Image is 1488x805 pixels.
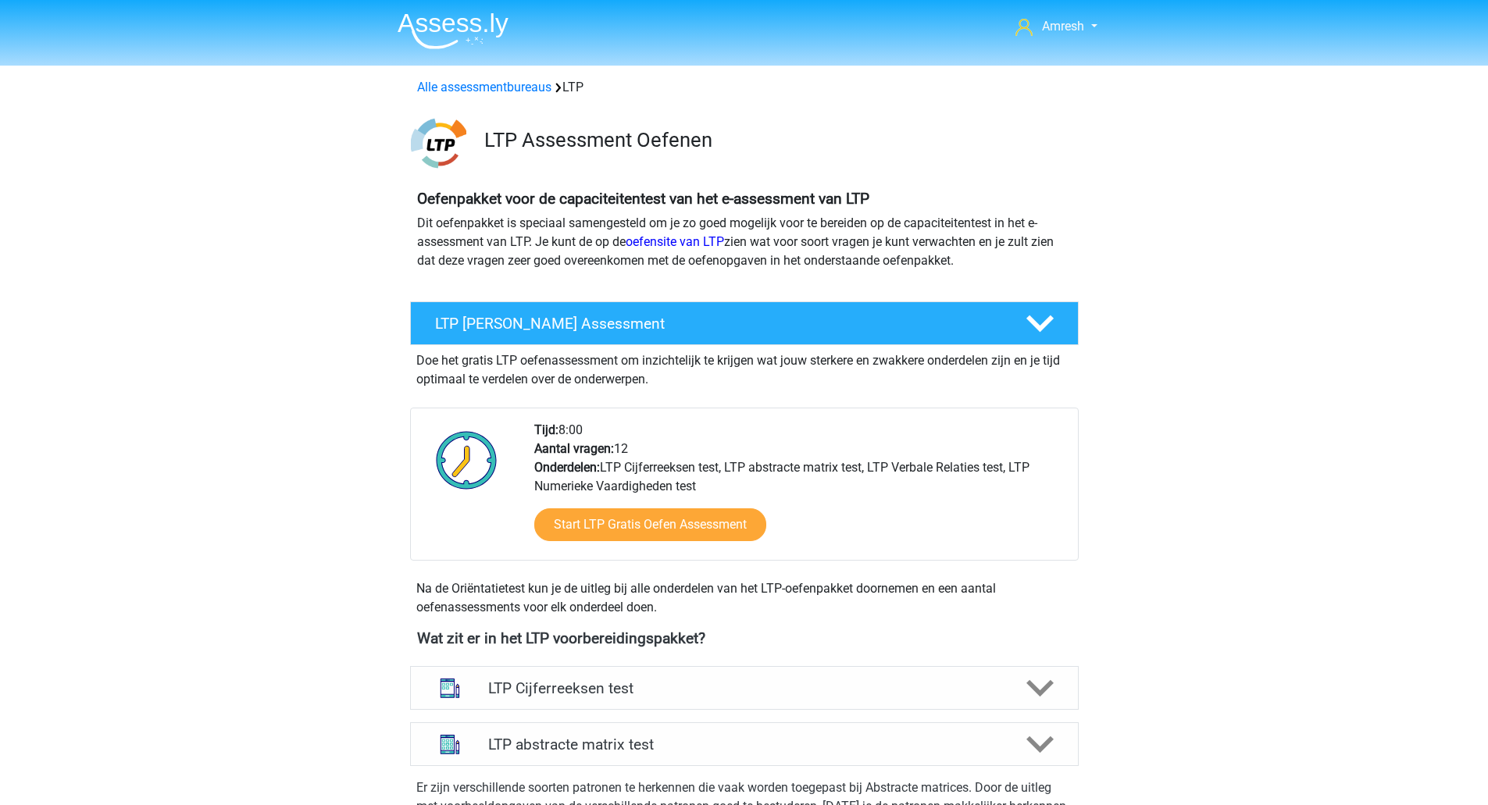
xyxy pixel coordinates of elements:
b: Tijd: [534,422,558,437]
h3: LTP Assessment Oefenen [484,128,1066,152]
b: Aantal vragen: [534,441,614,456]
div: Na de Oriëntatietest kun je de uitleg bij alle onderdelen van het LTP-oefenpakket doornemen en ee... [410,579,1079,617]
p: Dit oefenpakket is speciaal samengesteld om je zo goed mogelijk voor te bereiden op de capaciteit... [417,214,1072,270]
h4: LTP abstracte matrix test [488,736,1000,753]
b: Onderdelen: [534,460,600,475]
h4: LTP Cijferreeksen test [488,679,1000,697]
div: Doe het gratis LTP oefenassessment om inzichtelijk te krijgen wat jouw sterkere en zwakkere onder... [410,345,1079,389]
a: LTP [PERSON_NAME] Assessment [404,301,1085,345]
img: ltp.png [411,116,466,171]
span: Amresh [1042,19,1084,34]
div: LTP [411,78,1078,97]
a: oefensite van LTP [626,234,724,249]
div: 8:00 12 LTP Cijferreeksen test, LTP abstracte matrix test, LTP Verbale Relaties test, LTP Numerie... [523,421,1077,560]
h4: Wat zit er in het LTP voorbereidingspakket? [417,629,1072,647]
h4: LTP [PERSON_NAME] Assessment [435,315,1001,333]
a: Amresh [1009,17,1103,36]
a: abstracte matrices LTP abstracte matrix test [404,722,1085,766]
img: abstracte matrices [430,724,470,764]
img: Assessly [398,12,508,49]
img: Klok [427,421,506,499]
b: Oefenpakket voor de capaciteitentest van het e-assessment van LTP [417,190,869,208]
img: cijferreeksen [430,668,470,708]
a: Start LTP Gratis Oefen Assessment [534,508,766,541]
a: cijferreeksen LTP Cijferreeksen test [404,666,1085,710]
a: Alle assessmentbureaus [417,80,551,94]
